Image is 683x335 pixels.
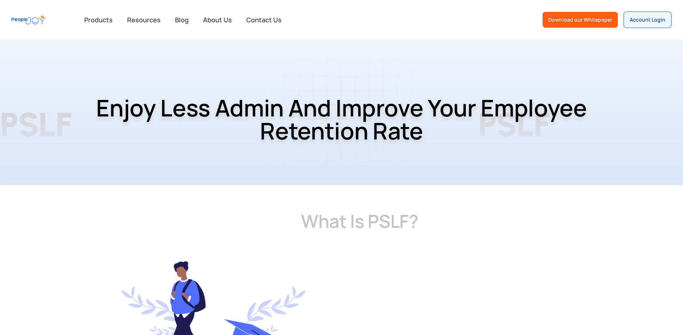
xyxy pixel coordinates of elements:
[12,12,45,28] a: home
[123,12,165,28] a: Resources
[171,12,193,28] a: Blog
[548,16,612,23] div: Download our Whitepaper
[75,78,608,161] h1: Enjoy Less Admin and Improve Your Employee Retention Rate
[630,16,665,23] div: Account Login
[199,12,236,28] a: About Us
[301,210,507,232] h2: What is PSLF?
[80,13,117,27] div: Products
[624,12,671,28] a: Account Login
[543,12,618,28] a: Download our Whitepaper
[242,12,286,28] a: Contact Us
